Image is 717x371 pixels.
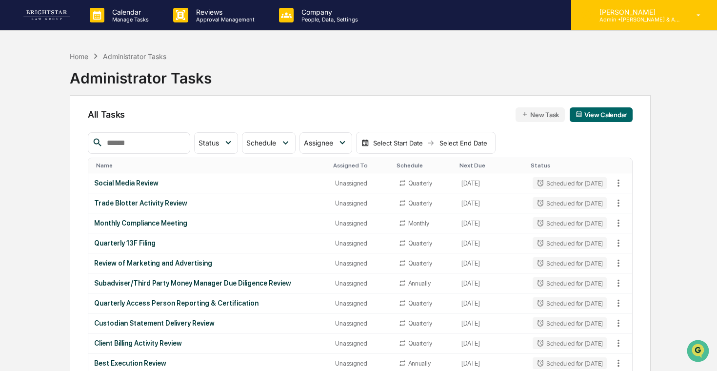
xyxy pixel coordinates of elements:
div: We're available if you need us! [44,84,134,92]
div: 🖐️ [10,201,18,208]
span: All Tasks [88,109,125,120]
span: Attestations [80,200,121,209]
td: [DATE] [456,293,526,313]
span: Status [199,139,219,147]
img: calendar [576,111,582,118]
div: Unassigned [335,260,386,267]
div: Past conversations [10,108,65,116]
td: [DATE] [456,233,526,253]
span: Schedule [246,139,276,147]
img: Cece Ferraez [10,124,25,139]
div: Toggle SortBy [397,162,452,169]
span: • [81,133,84,141]
span: Pylon [97,242,118,249]
div: Quarterly Access Person Reporting & Certification [94,299,324,307]
div: Unassigned [335,340,386,347]
div: Quarterly [408,300,433,307]
span: [PERSON_NAME] [30,159,79,167]
div: Scheduled for [DATE] [533,277,607,289]
div: Quarterly 13F Filing [94,239,324,247]
p: [PERSON_NAME] [592,8,682,16]
div: Unassigned [335,320,386,327]
div: Unassigned [335,200,386,207]
div: Monthly Compliance Meeting [94,219,324,227]
div: Custodian Statement Delivery Review [94,319,324,327]
div: Quarterly [408,200,433,207]
div: Unassigned [335,180,386,187]
div: Social Media Review [94,179,324,187]
p: Approval Management [188,16,259,23]
div: Toggle SortBy [96,162,326,169]
div: Scheduled for [DATE] [533,297,607,309]
p: How can we help? [10,21,178,36]
img: 8933085812038_c878075ebb4cc5468115_72.jpg [20,75,38,92]
p: Calendar [104,8,154,16]
div: Annually [408,360,431,367]
td: [DATE] [456,333,526,353]
div: Scheduled for [DATE] [533,257,607,269]
div: Annually [408,280,431,287]
div: Select End Date [437,139,490,147]
div: Unassigned [335,240,386,247]
div: Quarterly [408,240,433,247]
span: 2 minutes ago [86,133,128,141]
td: [DATE] [456,213,526,233]
button: Start new chat [166,78,178,89]
td: [DATE] [456,273,526,293]
div: Scheduled for [DATE] [533,337,607,349]
a: 🖐️Preclearance [6,196,67,213]
div: Quarterly [408,180,433,187]
img: calendar [361,139,369,147]
div: Quarterly [408,260,433,267]
td: [DATE] [456,253,526,273]
div: Toggle SortBy [613,162,632,169]
button: See all [151,106,178,118]
td: [DATE] [456,313,526,333]
div: Select Start Date [371,139,425,147]
p: Reviews [188,8,259,16]
div: Monthly [408,220,429,227]
iframe: Open customer support [686,339,712,365]
div: Scheduled for [DATE] [533,317,607,329]
div: Scheduled for [DATE] [533,357,607,369]
div: Quarterly [408,340,433,347]
p: Manage Tasks [104,16,154,23]
div: Quarterly [408,320,433,327]
div: Best Execution Review [94,359,324,367]
div: Unassigned [335,360,386,367]
button: New Task [516,107,565,122]
a: Powered byPylon [69,242,118,249]
div: Administrator Tasks [70,62,212,87]
img: 1746055101610-c473b297-6a78-478c-a979-82029cc54cd1 [10,75,27,92]
span: [DATE] [86,159,106,167]
span: Data Lookup [20,218,61,228]
td: [DATE] [456,173,526,193]
div: Scheduled for [DATE] [533,177,607,189]
div: Unassigned [335,300,386,307]
div: Unassigned [335,220,386,227]
div: Scheduled for [DATE] [533,197,607,209]
div: Review of Marketing and Advertising [94,259,324,267]
div: Home [70,52,88,61]
button: View Calendar [570,107,633,122]
div: Trade Blotter Activity Review [94,199,324,207]
div: 🔎 [10,219,18,227]
span: Preclearance [20,200,63,209]
div: 🗄️ [71,201,79,208]
img: Cece Ferraez [10,150,25,165]
p: Company [294,8,363,16]
div: Scheduled for [DATE] [533,217,607,229]
div: Client Billing Activity Review [94,339,324,347]
p: People, Data, Settings [294,16,363,23]
div: Subadviser/Third Party Money Manager Due Diligence Review [94,279,324,287]
a: 🗄️Attestations [67,196,125,213]
div: Toggle SortBy [531,162,609,169]
a: 🔎Data Lookup [6,214,65,232]
span: [PERSON_NAME] [30,133,79,141]
p: Admin • [PERSON_NAME] & Associates [592,16,682,23]
div: Scheduled for [DATE] [533,237,607,249]
div: Start new chat [44,75,160,84]
div: Toggle SortBy [459,162,522,169]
